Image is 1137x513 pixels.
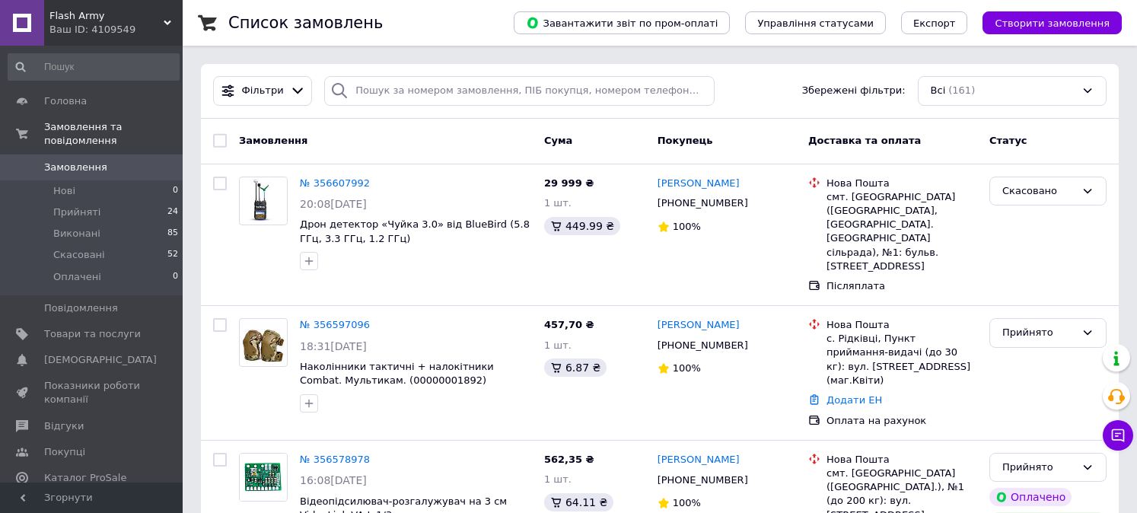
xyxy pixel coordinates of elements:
div: [PHONE_NUMBER] [654,336,751,355]
span: Покупець [658,135,713,146]
div: с. Рідківці, Пункт приймання-видачі (до 30 кг): вул. [STREET_ADDRESS] (маг.Квіти) [826,332,977,387]
span: 100% [673,497,701,508]
a: № 356607992 [300,177,370,189]
div: смт. [GEOGRAPHIC_DATA] ([GEOGRAPHIC_DATA], [GEOGRAPHIC_DATA]. [GEOGRAPHIC_DATA] сільрада), №1: бу... [826,190,977,273]
span: Завантажити звіт по пром-оплаті [526,16,718,30]
span: 0 [173,184,178,198]
a: [PERSON_NAME] [658,453,740,467]
span: Товари та послуги [44,327,141,341]
div: Нова Пошта [826,453,977,467]
span: Замовлення [44,161,107,174]
img: Фото товару [240,321,287,364]
a: Фото товару [239,453,288,502]
div: Оплачено [989,488,1072,506]
span: 20:08[DATE] [300,198,367,210]
span: 29 999 ₴ [544,177,594,189]
span: Показники роботи компанії [44,379,141,406]
span: Покупці [44,445,85,459]
span: Flash Army [49,9,164,23]
button: Чат з покупцем [1103,420,1133,451]
a: Фото товару [239,177,288,225]
div: Нова Пошта [826,177,977,190]
span: Оплачені [53,270,101,284]
span: 1 шт. [544,339,572,351]
a: [PERSON_NAME] [658,177,740,191]
span: Виконані [53,227,100,241]
span: 0 [173,270,178,284]
a: № 356597096 [300,319,370,330]
img: Фото товару [240,178,287,224]
img: Фото товару [240,454,287,501]
div: Ваш ID: 4109549 [49,23,183,37]
span: Скасовані [53,248,105,262]
span: Доставка та оплата [808,135,921,146]
span: 1 шт. [544,197,572,209]
span: Всі [931,84,946,98]
span: Замовлення та повідомлення [44,120,183,148]
span: Нові [53,184,75,198]
div: [PHONE_NUMBER] [654,470,751,490]
input: Пошук [8,53,180,81]
a: Додати ЕН [826,394,882,406]
button: Управління статусами [745,11,886,34]
div: Післяплата [826,279,977,293]
div: Оплата на рахунок [826,414,977,428]
a: Дрон детектор «Чуйка 3.0» від BlueBird (5.8 ГГц, 3.3 ГГц, 1.2 ГГц) [300,218,530,244]
span: 100% [673,362,701,374]
span: 52 [167,248,178,262]
div: Прийнято [1002,460,1075,476]
input: Пошук за номером замовлення, ПІБ покупця, номером телефону, Email, номером накладної [324,76,715,106]
button: Експорт [901,11,968,34]
span: [DEMOGRAPHIC_DATA] [44,353,157,367]
button: Завантажити звіт по пром-оплаті [514,11,730,34]
span: Управління статусами [757,18,874,29]
span: 16:08[DATE] [300,474,367,486]
a: Фото товару [239,318,288,367]
span: Збережені фільтри: [802,84,906,98]
span: Прийняті [53,206,100,219]
div: Нова Пошта [826,318,977,332]
span: Cума [544,135,572,146]
button: Створити замовлення [983,11,1122,34]
span: Повідомлення [44,301,118,315]
span: 457,70 ₴ [544,319,594,330]
div: 6.87 ₴ [544,358,607,377]
span: 100% [673,221,701,232]
div: [PHONE_NUMBER] [654,193,751,213]
span: 85 [167,227,178,241]
span: 1 шт. [544,473,572,485]
span: (161) [948,84,975,96]
a: [PERSON_NAME] [658,318,740,333]
div: Скасовано [1002,183,1075,199]
span: 24 [167,206,178,219]
div: 449.99 ₴ [544,217,620,235]
a: № 356578978 [300,454,370,465]
div: Прийнято [1002,325,1075,341]
a: Наколінники тактичні + налокітники Combat. Мультикам. (00000001892) [300,361,494,387]
span: 562,35 ₴ [544,454,594,465]
span: Каталог ProSale [44,471,126,485]
span: Статус [989,135,1027,146]
span: Створити замовлення [995,18,1110,29]
span: Замовлення [239,135,307,146]
span: Головна [44,94,87,108]
span: Фільтри [242,84,284,98]
span: 18:31[DATE] [300,340,367,352]
h1: Список замовлень [228,14,383,32]
span: Відгуки [44,419,84,433]
div: 64.11 ₴ [544,493,613,511]
a: Створити замовлення [967,17,1122,28]
span: Експорт [913,18,956,29]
